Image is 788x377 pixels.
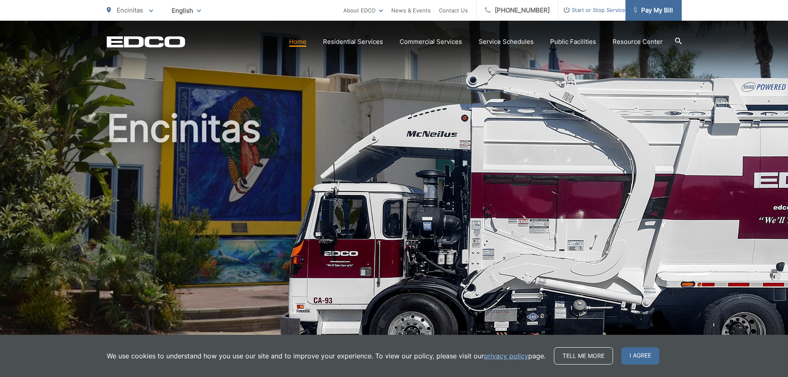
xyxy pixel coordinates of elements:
a: privacy policy [484,351,528,361]
span: Pay My Bill [634,5,673,15]
a: Home [289,37,307,47]
a: Contact Us [439,5,468,15]
a: News & Events [391,5,431,15]
h1: Encinitas [107,108,682,370]
a: Public Facilities [550,37,596,47]
a: Commercial Services [400,37,462,47]
a: Resource Center [613,37,663,47]
span: I agree [621,347,659,365]
a: Tell me more [554,347,613,365]
a: Residential Services [323,37,383,47]
a: Service Schedules [479,37,534,47]
span: Encinitas [117,6,143,14]
a: About EDCO [343,5,383,15]
p: We use cookies to understand how you use our site and to improve your experience. To view our pol... [107,351,546,361]
span: English [165,3,207,18]
a: EDCD logo. Return to the homepage. [107,36,185,48]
